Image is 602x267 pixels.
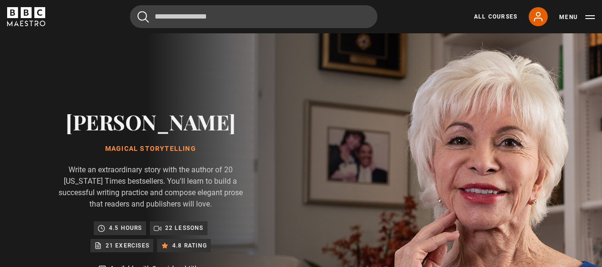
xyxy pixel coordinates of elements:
p: 21 exercises [106,241,149,250]
p: Write an extraordinary story with the author of 20 [US_STATE] Times bestsellers. You'll learn to ... [57,164,244,210]
button: Toggle navigation [559,12,595,22]
p: 22 lessons [165,223,204,233]
a: All Courses [474,12,517,21]
h2: [PERSON_NAME] [57,109,244,134]
p: 4.5 hours [109,223,142,233]
button: Submit the search query [138,11,149,23]
h1: Magical Storytelling [57,145,244,153]
svg: BBC Maestro [7,7,45,26]
input: Search [130,5,377,28]
p: 4.8 rating [172,241,207,250]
